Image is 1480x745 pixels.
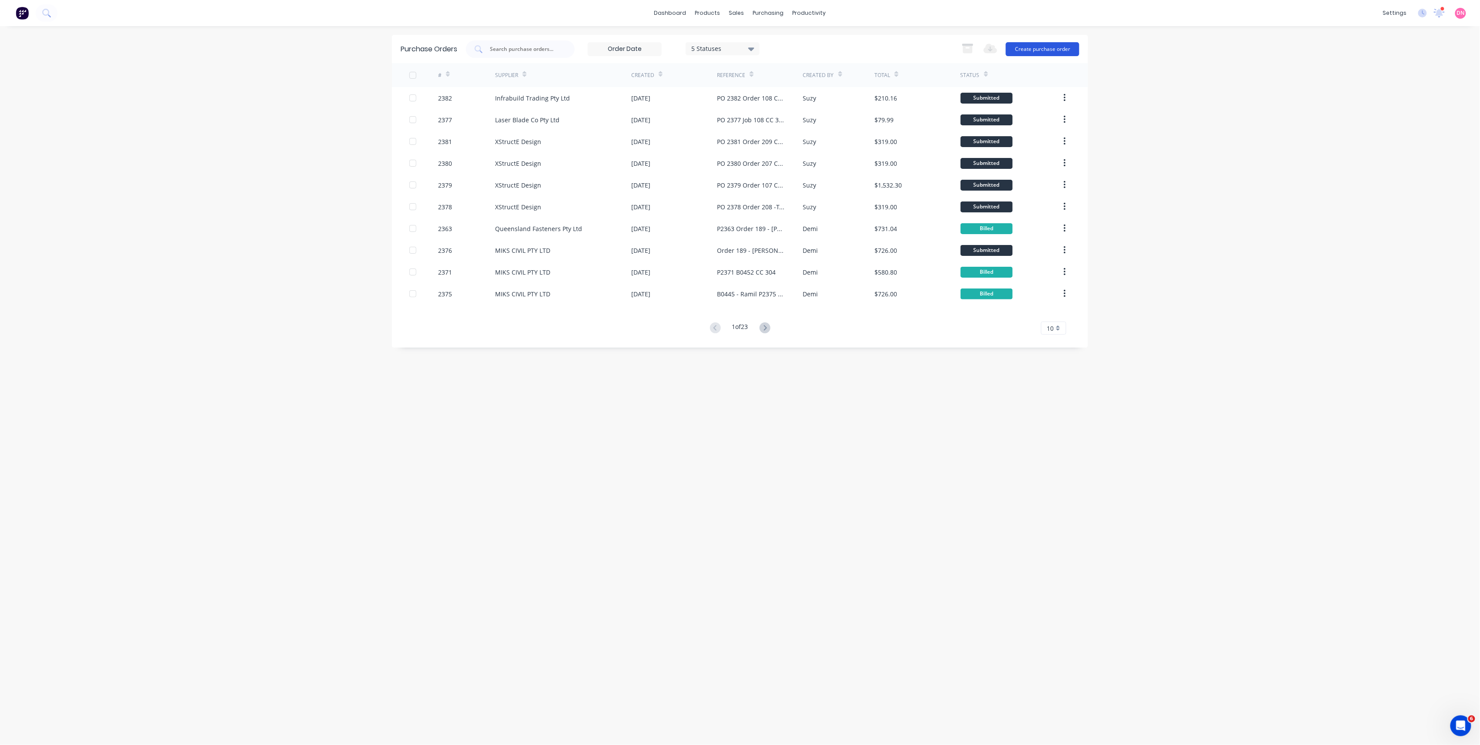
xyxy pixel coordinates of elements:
[438,181,452,190] div: 2379
[438,224,452,233] div: 2363
[438,246,452,255] div: 2376
[961,267,1013,278] div: Billed
[495,115,559,124] div: Laser Blade Co Pty Ltd
[874,115,894,124] div: $79.99
[631,268,650,277] div: [DATE]
[1379,7,1411,20] div: settings
[717,224,785,233] div: P2363 Order 189 - [PERSON_NAME] Builders CC 301
[961,71,980,79] div: Status
[874,224,897,233] div: $731.04
[717,137,785,146] div: PO 2381 Order 209 CC 305
[1047,324,1054,333] span: 10
[438,202,452,211] div: 2378
[803,159,817,168] div: Suzy
[631,71,654,79] div: Created
[438,115,452,124] div: 2377
[438,94,452,103] div: 2382
[874,71,890,79] div: Total
[874,137,897,146] div: $319.00
[961,114,1013,125] div: Submitted
[717,268,776,277] div: P2371 B0452 CC 304
[874,289,897,299] div: $726.00
[803,71,834,79] div: Created By
[961,158,1013,169] div: Submitted
[874,246,897,255] div: $726.00
[495,268,550,277] div: MIKS CIVIL PTY LTD
[1450,715,1471,736] iframe: Intercom live chat
[438,137,452,146] div: 2381
[803,181,817,190] div: Suzy
[631,159,650,168] div: [DATE]
[1468,715,1475,722] span: 6
[495,202,541,211] div: XStructE Design
[803,137,817,146] div: Suzy
[874,268,897,277] div: $580.80
[631,289,650,299] div: [DATE]
[495,224,582,233] div: Queensland Fasteners Pty Ltd
[803,202,817,211] div: Suzy
[874,159,897,168] div: $319.00
[803,246,818,255] div: Demi
[16,7,29,20] img: Factory
[803,224,818,233] div: Demi
[631,246,650,255] div: [DATE]
[961,93,1013,104] div: Submitted
[631,115,650,124] div: [DATE]
[717,202,785,211] div: PO 2378 Order 208 -Teeny Tiny CC 305
[495,137,541,146] div: XStructE Design
[401,44,457,54] div: Purchase Orders
[803,268,818,277] div: Demi
[438,159,452,168] div: 2380
[495,94,570,103] div: Infrabuild Trading Pty Ltd
[691,7,725,20] div: products
[717,94,785,103] div: PO 2382 Order 108 CC 302
[495,289,550,299] div: MIKS CIVIL PTY LTD
[961,223,1013,234] div: Billed
[631,137,650,146] div: [DATE]
[803,115,817,124] div: Suzy
[1006,42,1079,56] button: Create purchase order
[650,7,691,20] a: dashboard
[631,224,650,233] div: [DATE]
[438,289,452,299] div: 2375
[732,322,748,335] div: 1 of 23
[631,202,650,211] div: [DATE]
[717,181,785,190] div: PO 2379 Order 107 CC 305
[961,136,1013,147] div: Submitted
[495,71,518,79] div: Supplier
[717,246,785,255] div: Order 189 - [PERSON_NAME] (1) P2376 CC 304
[717,115,785,124] div: PO 2377 Job 108 CC 302
[438,71,442,79] div: #
[749,7,788,20] div: purchasing
[495,181,541,190] div: XStructE Design
[495,246,550,255] div: MIKS CIVIL PTY LTD
[631,94,650,103] div: [DATE]
[803,289,818,299] div: Demi
[692,44,754,53] div: 5 Statuses
[717,159,785,168] div: PO 2380 Order 207 CC 305
[788,7,830,20] div: productivity
[438,268,452,277] div: 2371
[961,245,1013,256] div: Submitted
[489,45,561,54] input: Search purchase orders...
[1457,9,1465,17] span: DN
[725,7,749,20] div: sales
[495,159,541,168] div: XStructE Design
[874,94,897,103] div: $210.16
[588,43,661,56] input: Order Date
[961,180,1013,191] div: Submitted
[717,71,745,79] div: Reference
[874,202,897,211] div: $319.00
[803,94,817,103] div: Suzy
[961,289,1013,299] div: Billed
[961,201,1013,212] div: Submitted
[717,289,785,299] div: B0445 - Ramil P2375 CC 304
[874,181,902,190] div: $1,532.30
[631,181,650,190] div: [DATE]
